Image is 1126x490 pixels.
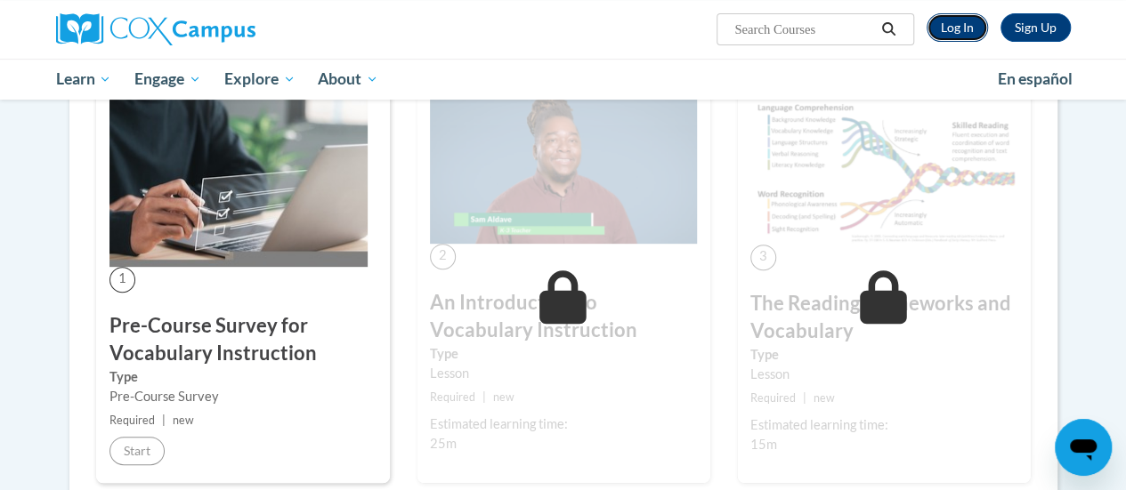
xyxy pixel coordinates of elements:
[56,13,255,45] img: Cox Campus
[430,390,475,404] span: Required
[493,390,514,404] span: new
[109,437,165,465] button: Start
[109,367,377,387] label: Type
[430,289,697,344] h3: An Introduction to Vocabulary Instruction
[55,68,111,90] span: Learn
[109,267,135,293] span: 1
[927,13,988,42] a: Log In
[750,365,1017,384] div: Lesson
[306,59,390,100] a: About
[430,94,697,244] img: Course Image
[430,244,456,269] span: 2
[998,69,1073,88] span: En español
[43,59,1084,100] div: Main menu
[173,414,194,427] span: new
[109,94,368,267] img: Course Image
[986,60,1084,98] a: En español
[45,59,124,100] a: Learn
[109,387,377,406] div: Pre-Course Survey
[318,68,378,90] span: About
[750,345,1017,365] label: Type
[750,290,1017,345] h3: The Reading Frameworks and Vocabulary
[109,414,155,427] span: Required
[1055,419,1112,476] iframe: Button to launch messaging window
[750,437,777,452] span: 15m
[875,19,902,40] button: Search
[430,414,697,434] div: Estimated learning time:
[430,344,697,364] label: Type
[750,415,1017,435] div: Estimated learning time:
[733,19,875,40] input: Search Courses
[430,364,697,383] div: Lesson
[56,13,377,45] a: Cox Campus
[482,390,486,404] span: |
[123,59,213,100] a: Engage
[814,391,835,405] span: new
[430,436,457,451] span: 25m
[213,59,307,100] a: Explore
[162,414,166,427] span: |
[750,391,796,405] span: Required
[803,391,806,405] span: |
[224,68,296,90] span: Explore
[1000,13,1071,42] a: Register
[750,245,776,270] span: 3
[750,94,1017,245] img: Course Image
[109,312,377,367] h3: Pre-Course Survey for Vocabulary Instruction
[134,68,201,90] span: Engage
